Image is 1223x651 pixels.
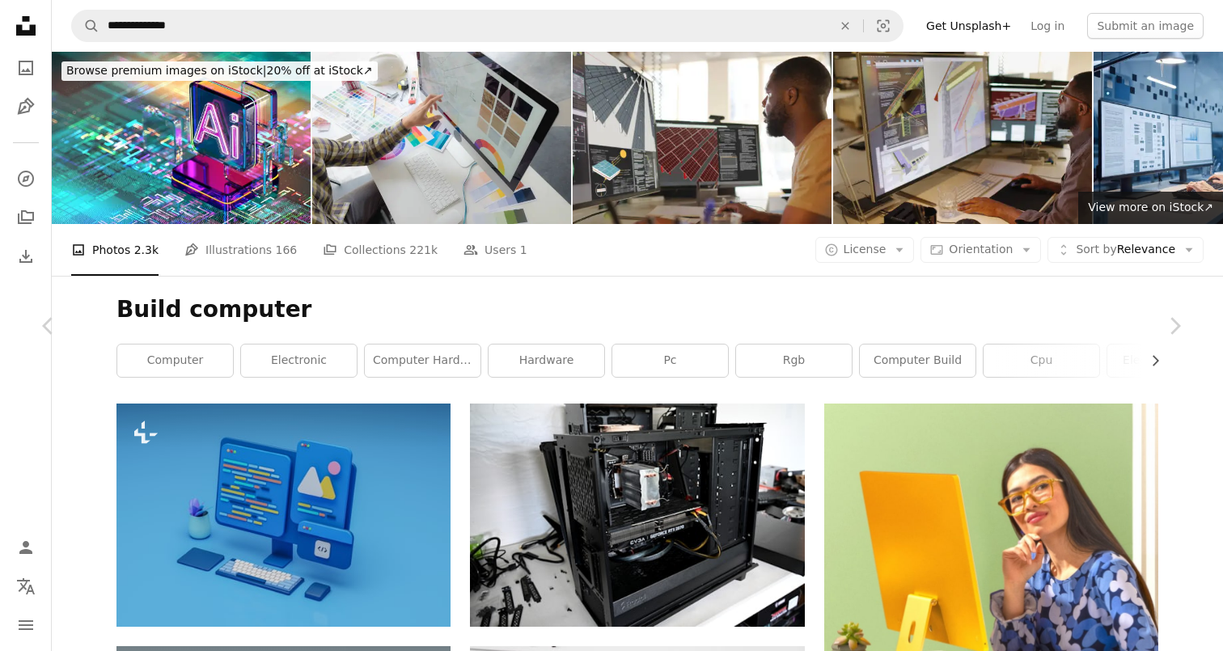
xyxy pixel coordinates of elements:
h1: Build computer [116,295,1158,324]
img: Midsection Of Businessman Using Computer In Office [312,52,571,224]
button: Orientation [920,237,1041,263]
span: Sort by [1076,243,1116,256]
a: Illustrations [10,91,42,123]
span: 166 [276,241,298,259]
a: computer [117,345,233,377]
span: 20% off at iStock ↗ [66,64,373,77]
a: Collections 221k [323,224,438,276]
span: License [844,243,887,256]
a: electronic [241,345,357,377]
a: View more on iStock↗ [1078,192,1223,224]
button: Sort byRelevance [1047,237,1204,263]
span: Relevance [1076,242,1175,258]
button: Clear [827,11,863,41]
a: rgb [736,345,852,377]
img: CAD solar energy [573,52,832,224]
a: Download History [10,240,42,273]
a: Get Unsplash+ [916,13,1021,39]
a: Illustrations 166 [184,224,297,276]
a: Explore [10,163,42,195]
button: Search Unsplash [72,11,99,41]
a: electronic chip [1107,345,1223,377]
a: black computer tower on white table [470,507,804,522]
img: black computer tower on white table [470,404,804,626]
a: Log in / Sign up [10,531,42,564]
a: Next [1126,248,1223,404]
span: Browse premium images on iStock | [66,64,266,77]
a: hardware [489,345,604,377]
img: A computer screen and keyboard on a blue background [116,404,451,626]
a: Log in [1021,13,1074,39]
img: Digital abstract CPU. AI - Artificial Intelligence and machine learning concept [52,52,311,224]
a: pc [612,345,728,377]
button: Menu [10,609,42,641]
span: View more on iStock ↗ [1088,201,1213,213]
span: Orientation [949,243,1013,256]
a: Browse premium images on iStock|20% off at iStock↗ [52,52,387,91]
img: CAD home insulation [833,52,1092,224]
a: cpu [984,345,1099,377]
button: Visual search [864,11,903,41]
a: computer build [860,345,975,377]
span: 1 [520,241,527,259]
button: License [815,237,915,263]
form: Find visuals sitewide [71,10,903,42]
a: Collections [10,201,42,234]
button: Submit an image [1087,13,1204,39]
a: A computer screen and keyboard on a blue background [116,507,451,522]
span: 221k [409,241,438,259]
button: Language [10,570,42,602]
a: Users 1 [463,224,527,276]
a: Photos [10,52,42,84]
a: computer hardware [365,345,480,377]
